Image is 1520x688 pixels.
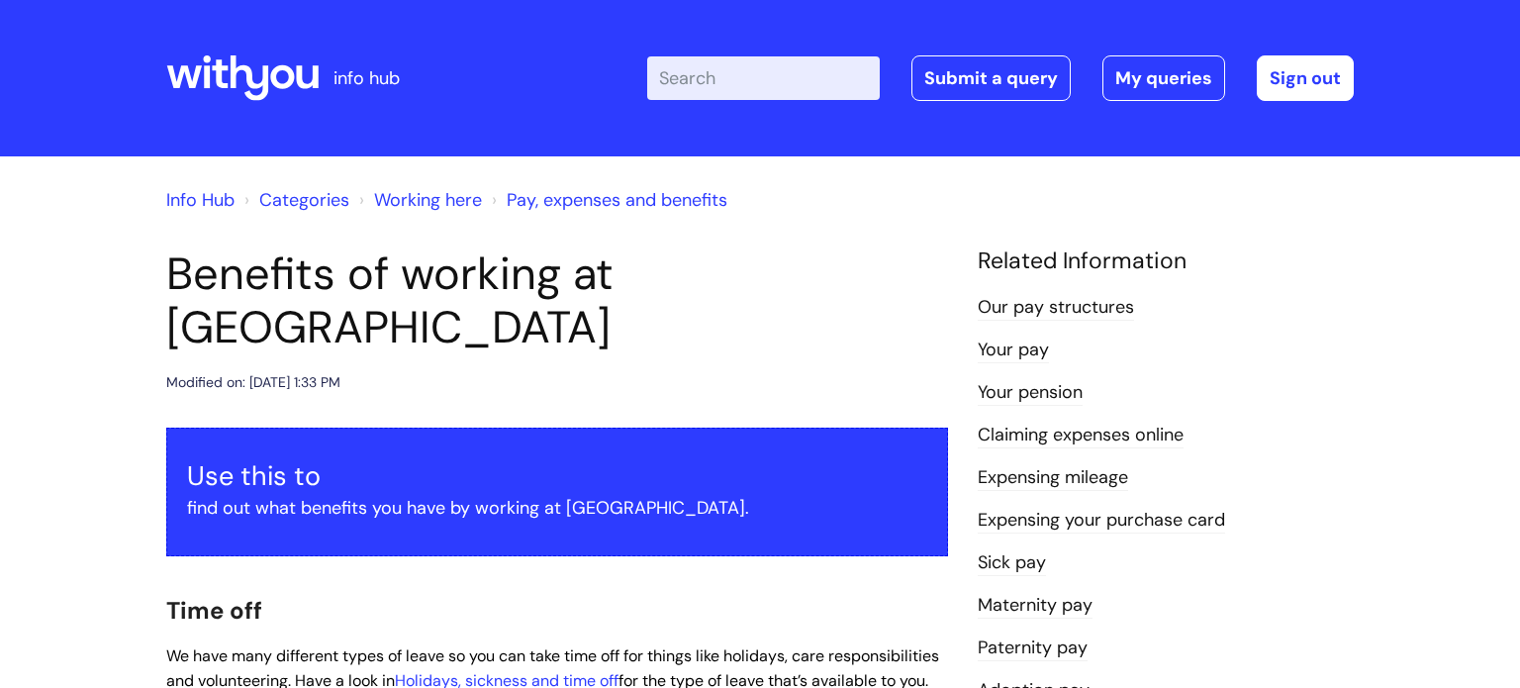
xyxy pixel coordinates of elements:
[911,55,1071,101] a: Submit a query
[978,508,1225,534] a: Expensing your purchase card
[166,247,948,354] h1: Benefits of working at [GEOGRAPHIC_DATA]
[166,188,235,212] a: Info Hub
[487,184,727,216] li: Pay, expenses and benefits
[354,184,482,216] li: Working here
[647,56,880,100] input: Search
[978,636,1088,661] a: Paternity pay
[978,593,1092,619] a: Maternity pay
[978,380,1083,406] a: Your pension
[1102,55,1225,101] a: My queries
[978,550,1046,576] a: Sick pay
[978,465,1128,491] a: Expensing mileage
[374,188,482,212] a: Working here
[166,595,262,626] span: Time off
[647,55,1354,101] div: | -
[978,295,1134,321] a: Our pay structures
[259,188,349,212] a: Categories
[166,370,340,395] div: Modified on: [DATE] 1:33 PM
[1257,55,1354,101] a: Sign out
[187,492,927,524] p: find out what benefits you have by working at [GEOGRAPHIC_DATA].
[507,188,727,212] a: Pay, expenses and benefits
[978,338,1049,363] a: Your pay
[978,247,1354,275] h4: Related Information
[187,460,927,492] h3: Use this to
[978,423,1184,448] a: Claiming expenses online
[239,184,349,216] li: Solution home
[333,62,400,94] p: info hub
